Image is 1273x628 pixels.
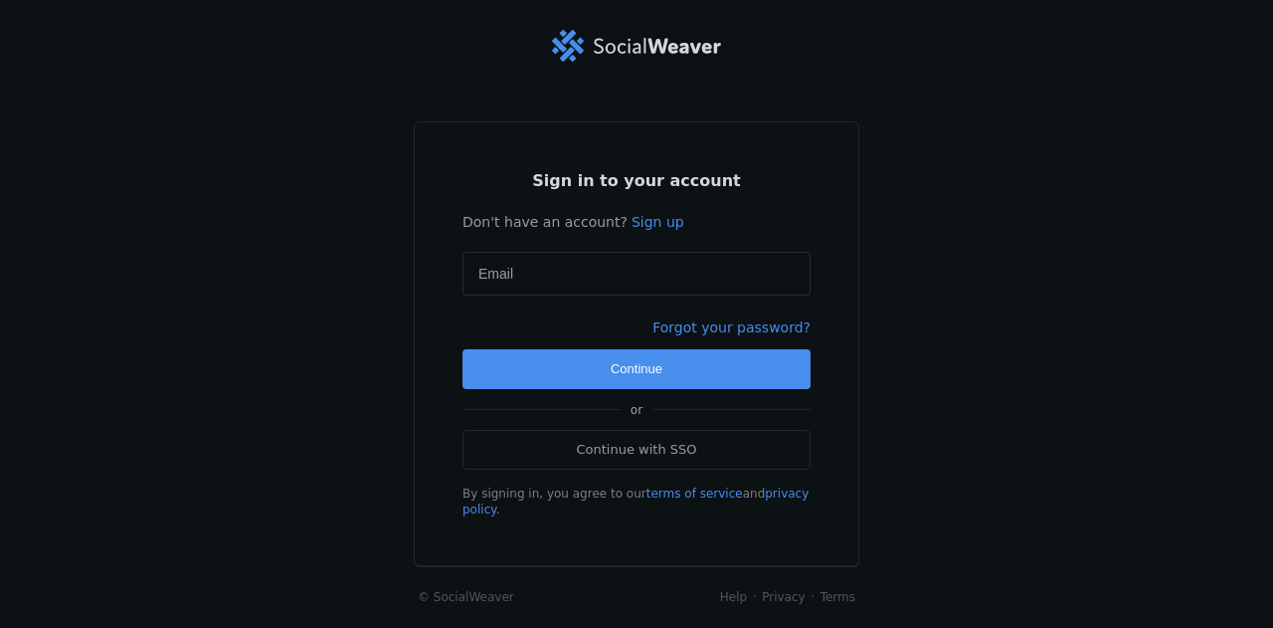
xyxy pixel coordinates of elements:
[762,590,805,604] a: Privacy
[418,587,514,607] a: © SocialWeaver
[611,359,662,379] span: Continue
[478,262,795,286] input: Email
[632,212,684,232] a: Sign up
[621,390,652,430] span: or
[820,590,855,604] a: Terms
[720,590,747,604] a: Help
[532,170,741,192] span: Sign in to your account
[478,262,513,286] mat-label: Email
[747,587,762,607] li: ·
[462,349,811,389] button: Continue
[646,487,743,501] a: terms of service
[806,587,820,607] li: ·
[462,486,811,518] div: By signing in, you agree to our and .
[462,212,628,232] span: Don't have an account?
[462,430,811,470] a: Continue with SSO
[652,319,811,335] a: Forgot your password?
[462,487,809,517] a: privacy policy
